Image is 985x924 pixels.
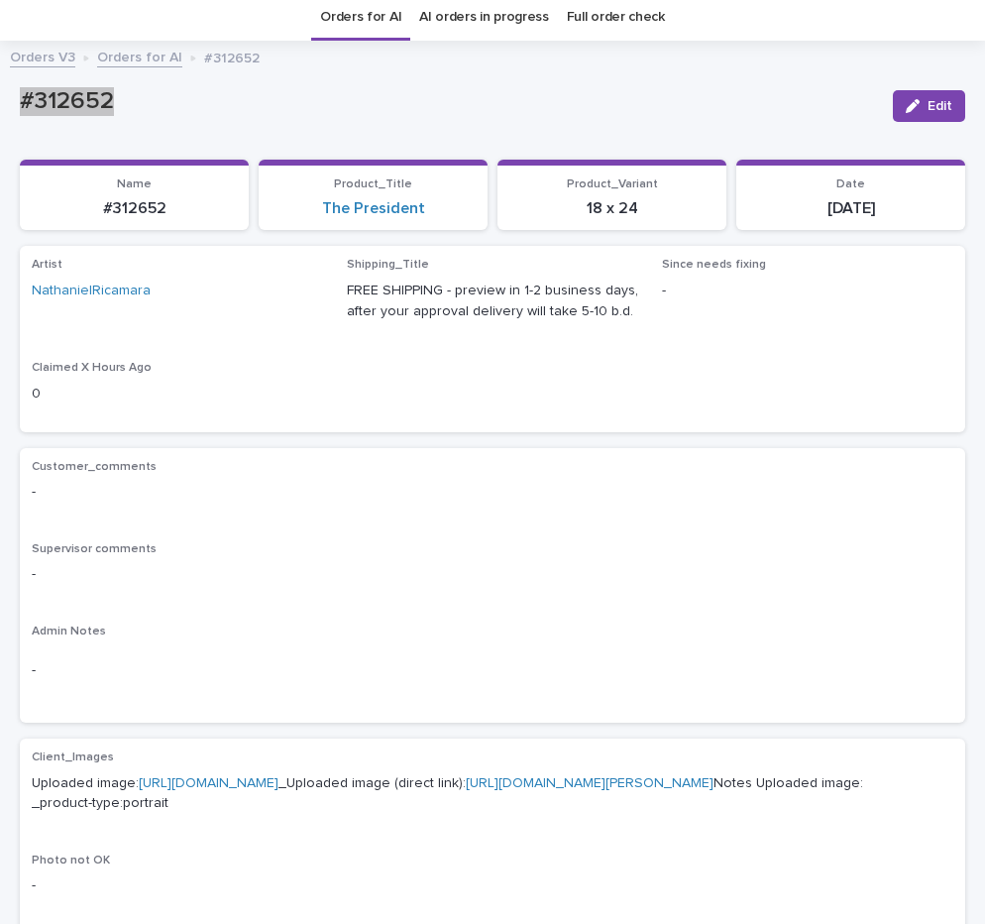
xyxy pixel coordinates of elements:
[32,259,62,271] span: Artist
[32,461,157,473] span: Customer_comments
[748,199,953,218] p: [DATE]
[117,178,152,190] span: Name
[662,259,766,271] span: Since needs fixing
[662,281,953,301] p: -
[32,751,114,763] span: Client_Images
[893,90,965,122] button: Edit
[928,99,952,113] span: Edit
[10,45,75,67] a: Orders V3
[334,178,412,190] span: Product_Title
[32,362,152,374] span: Claimed X Hours Ago
[32,875,953,896] p: -
[509,199,714,218] p: 18 x 24
[204,46,260,67] p: #312652
[32,281,151,301] a: NathanielRicamara
[32,384,323,404] p: 0
[32,855,110,866] span: Photo not OK
[32,482,953,503] p: -
[32,626,106,637] span: Admin Notes
[347,259,429,271] span: Shipping_Title
[32,564,953,585] p: -
[32,199,237,218] p: #312652
[97,45,182,67] a: Orders for AI
[139,776,278,790] a: [URL][DOMAIN_NAME]
[20,87,877,116] p: #312652
[567,178,658,190] span: Product_Variant
[836,178,865,190] span: Date
[32,543,157,555] span: Supervisor comments
[347,281,638,322] p: FREE SHIPPING - preview in 1-2 business days, after your approval delivery will take 5-10 b.d.
[32,660,953,681] p: -
[466,776,713,790] a: [URL][DOMAIN_NAME][PERSON_NAME]
[32,773,953,815] p: Uploaded image: _Uploaded image (direct link): Notes Uploaded image: _product-type:portrait
[322,199,425,218] a: The President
